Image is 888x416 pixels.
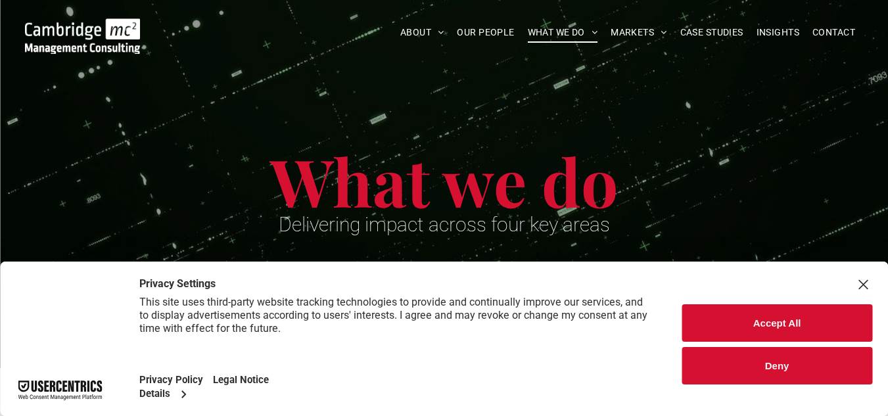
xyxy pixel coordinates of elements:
[25,18,140,54] img: Go to Homepage
[604,22,673,43] a: MARKETS
[750,22,806,43] a: INSIGHTS
[674,22,750,43] a: CASE STUDIES
[279,213,610,236] span: Delivering impact across four key areas
[450,22,521,43] a: OUR PEOPLE
[25,20,140,34] a: Your Business Transformed | Cambridge Management Consulting
[394,22,451,43] a: ABOUT
[806,22,862,43] a: CONTACT
[521,22,605,43] a: WHAT WE DO
[270,137,619,224] span: What we do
